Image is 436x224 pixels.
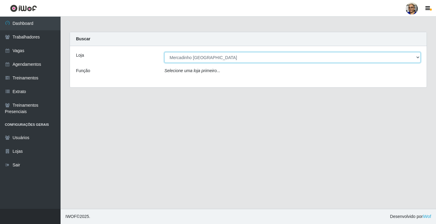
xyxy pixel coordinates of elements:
span: © 2025 . [65,213,90,220]
strong: Buscar [76,36,90,41]
span: Desenvolvido por [390,213,431,220]
span: IWOF [65,214,77,219]
i: Selecione uma loja primeiro... [164,68,220,73]
a: iWof [423,214,431,219]
img: CoreUI Logo [10,5,37,12]
label: Função [76,68,90,74]
label: Loja [76,52,84,59]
